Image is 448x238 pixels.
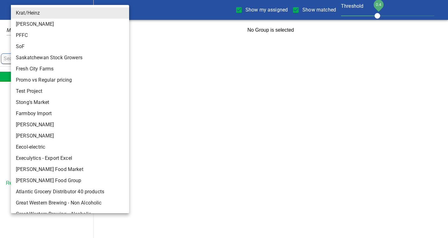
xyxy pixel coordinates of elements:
[11,141,129,153] li: Eecol-electric
[11,209,129,220] li: Great Western Brewing - Alcoholic
[11,74,129,86] li: Promo vs Regular pricing
[11,130,129,141] li: [PERSON_NAME]
[11,7,129,19] li: Krat/Heinz
[11,153,129,164] li: Execulytics - Export Excel
[11,119,129,130] li: [PERSON_NAME]
[11,175,129,186] li: [PERSON_NAME] Food Group
[11,197,129,209] li: Great Western Brewing - Non Alcoholic
[11,186,129,197] li: Atlantic Grocery Distributor 40 products
[11,52,129,63] li: Saskatchewan Stock Growers
[11,97,129,108] li: Stong's Market
[11,108,129,119] li: Farmboy Import
[11,86,129,97] li: Test Project
[11,30,129,41] li: PFFC
[11,19,129,30] li: [PERSON_NAME]
[11,41,129,52] li: SoF
[11,63,129,74] li: Fresh City Farms
[11,164,129,175] li: [PERSON_NAME] Food Market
